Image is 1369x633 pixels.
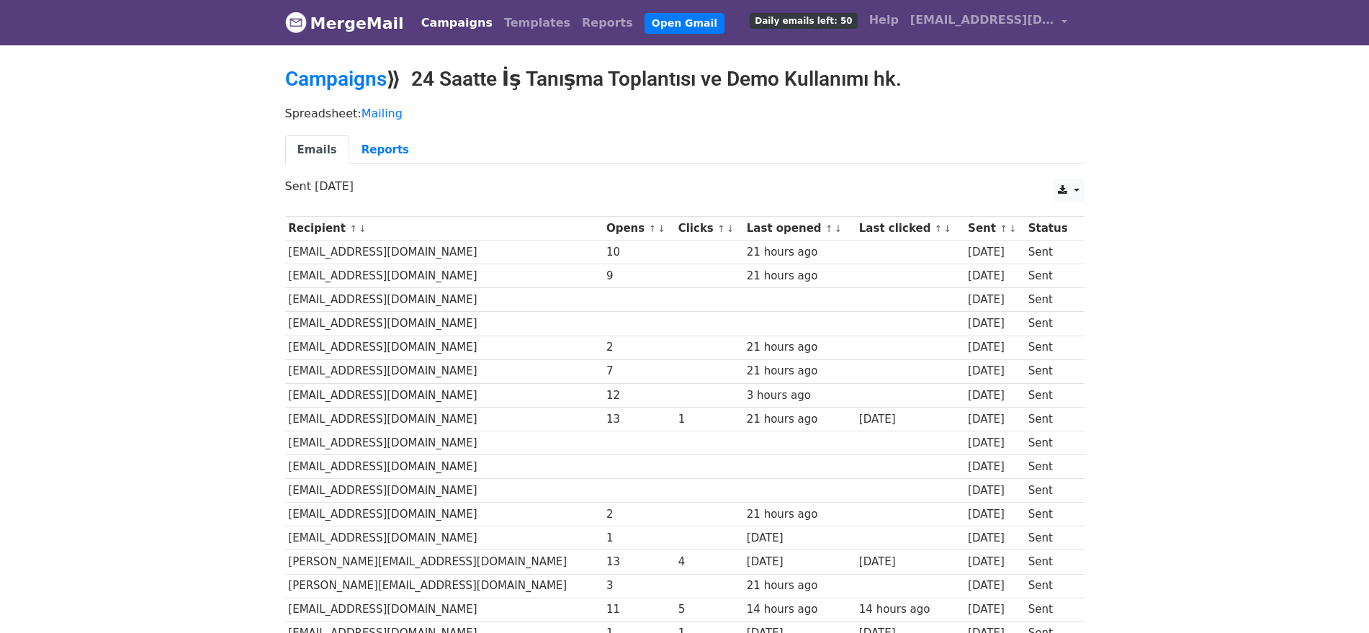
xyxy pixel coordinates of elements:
td: [EMAIL_ADDRESS][DOMAIN_NAME] [285,598,603,621]
a: ↑ [648,223,656,234]
div: [DATE] [968,411,1021,428]
span: Daily emails left: 50 [750,13,857,29]
div: 21 hours ago [747,244,852,261]
a: Daily emails left: 50 [744,6,863,35]
a: Campaigns [285,67,387,91]
a: MergeMail [285,8,404,38]
td: [EMAIL_ADDRESS][DOMAIN_NAME] [285,431,603,454]
th: Last opened [743,217,856,241]
td: Sent [1025,526,1077,550]
td: [EMAIL_ADDRESS][DOMAIN_NAME] [285,503,603,526]
a: Reports [349,135,421,165]
div: [DATE] [968,292,1021,308]
td: Sent [1025,550,1077,574]
div: [DATE] [747,530,852,547]
td: Sent [1025,288,1077,312]
p: Spreadsheet: [285,106,1085,121]
a: ↑ [935,223,943,234]
p: Sent [DATE] [285,179,1085,194]
td: Sent [1025,359,1077,383]
div: 1 [606,530,671,547]
div: [DATE] [968,363,1021,380]
td: Sent [1025,241,1077,264]
span: [EMAIL_ADDRESS][DOMAIN_NAME] [910,12,1054,29]
h2: ⟫ 24 Saatte İş Tanışma Toplantısı ve Demo Kullanımı hk. [285,67,1085,91]
td: [EMAIL_ADDRESS][DOMAIN_NAME] [285,479,603,503]
a: [EMAIL_ADDRESS][DOMAIN_NAME] [905,6,1073,40]
a: ↑ [825,223,833,234]
div: [DATE] [968,554,1021,570]
div: [DATE] [968,268,1021,284]
div: [DATE] [968,244,1021,261]
td: Sent [1025,503,1077,526]
div: 11 [606,601,671,618]
div: [DATE] [968,339,1021,356]
a: Campaigns [416,9,498,37]
div: [DATE] [968,315,1021,332]
div: [DATE] [968,459,1021,475]
div: [DATE] [968,506,1021,523]
a: ↓ [943,223,951,234]
td: Sent [1025,598,1077,621]
td: Sent [1025,312,1077,336]
div: 3 [606,578,671,594]
div: 5 [678,601,740,618]
div: 7 [606,363,671,380]
div: 2 [606,506,671,523]
div: 21 hours ago [747,268,852,284]
td: [EMAIL_ADDRESS][DOMAIN_NAME] [285,312,603,336]
a: Help [863,6,905,35]
td: [EMAIL_ADDRESS][DOMAIN_NAME] [285,264,603,288]
div: 10 [606,244,671,261]
td: Sent [1025,336,1077,359]
td: [EMAIL_ADDRESS][DOMAIN_NAME] [285,383,603,407]
div: 9 [606,268,671,284]
td: [EMAIL_ADDRESS][DOMAIN_NAME] [285,336,603,359]
td: Sent [1025,383,1077,407]
div: 4 [678,554,740,570]
th: Opens [603,217,675,241]
div: 3 hours ago [747,387,852,404]
div: 14 hours ago [859,601,961,618]
div: [DATE] [859,554,961,570]
td: [PERSON_NAME][EMAIL_ADDRESS][DOMAIN_NAME] [285,550,603,574]
a: ↓ [657,223,665,234]
div: [DATE] [968,482,1021,499]
a: Open Gmail [645,13,724,34]
a: ↓ [835,223,843,234]
div: [DATE] [968,601,1021,618]
div: 21 hours ago [747,506,852,523]
td: [EMAIL_ADDRESS][DOMAIN_NAME] [285,407,603,431]
div: 14 hours ago [747,601,852,618]
div: [DATE] [859,411,961,428]
div: 2 [606,339,671,356]
td: [EMAIL_ADDRESS][DOMAIN_NAME] [285,288,603,312]
div: 13 [606,411,671,428]
td: Sent [1025,574,1077,598]
a: Templates [498,9,576,37]
a: ↓ [1009,223,1017,234]
th: Status [1025,217,1077,241]
a: Emails [285,135,349,165]
td: Sent [1025,431,1077,454]
td: Sent [1025,455,1077,479]
td: [EMAIL_ADDRESS][DOMAIN_NAME] [285,241,603,264]
a: ↑ [349,223,357,234]
th: Last clicked [856,217,964,241]
a: Mailing [362,107,403,120]
a: ↑ [717,223,725,234]
th: Recipient [285,217,603,241]
div: 12 [606,387,671,404]
a: ↓ [359,223,367,234]
td: Sent [1025,407,1077,431]
th: Sent [964,217,1025,241]
td: [EMAIL_ADDRESS][DOMAIN_NAME] [285,526,603,550]
div: 21 hours ago [747,339,852,356]
img: MergeMail logo [285,12,307,33]
div: [DATE] [968,578,1021,594]
div: [DATE] [968,530,1021,547]
div: [DATE] [968,435,1021,452]
div: 21 hours ago [747,363,852,380]
a: Reports [576,9,639,37]
td: [PERSON_NAME][EMAIL_ADDRESS][DOMAIN_NAME] [285,574,603,598]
